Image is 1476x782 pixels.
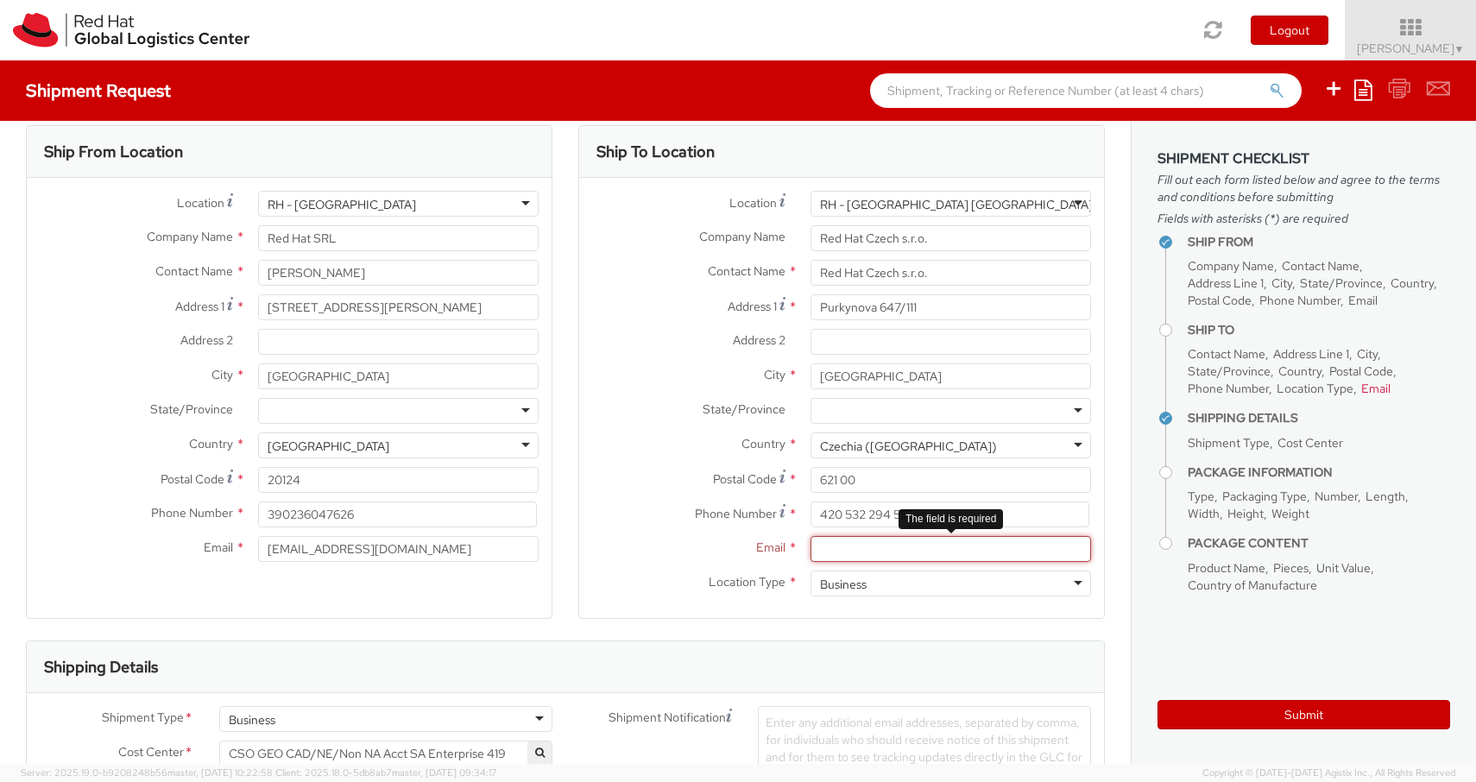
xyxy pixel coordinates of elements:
h3: Shipping Details [44,659,158,676]
span: Packaging Type [1222,489,1307,504]
span: CSO GEO CAD/NE/Non NA Acct SA Enterprise 419 [229,746,543,761]
button: Submit [1157,700,1450,729]
span: Fields with asterisks (*) are required [1157,210,1450,227]
span: Server: 2025.19.0-b9208248b56 [21,766,273,779]
span: Company Name [699,229,785,244]
h3: Ship From Location [44,143,183,161]
span: City [1271,275,1292,291]
span: Shipment Type [1188,435,1270,451]
span: State/Province [150,401,233,417]
h4: Shipping Details [1188,412,1450,425]
span: Company Name [1188,258,1274,274]
div: The field is required [899,509,1003,529]
span: Contact Name [1188,346,1265,362]
span: City [1357,346,1378,362]
span: Postal Code [1329,363,1393,379]
span: master, [DATE] 10:22:58 [167,766,273,779]
span: State/Province [703,401,785,417]
span: Address Line 1 [1273,346,1349,362]
h4: Shipment Request [26,81,171,100]
span: Product Name [1188,560,1265,576]
span: Contact Name [708,263,785,279]
span: Address 2 [180,332,233,348]
span: Address Line 1 [1188,275,1264,291]
span: Phone Number [1259,293,1340,308]
span: Location [729,195,777,211]
div: Czechia ([GEOGRAPHIC_DATA]) [820,438,997,455]
span: Location Type [1277,381,1353,396]
span: Postal Code [161,471,224,487]
span: Email [204,539,233,555]
span: City [211,367,233,382]
span: Location Type [709,574,785,590]
div: RH - [GEOGRAPHIC_DATA] [268,196,416,213]
span: Email [756,539,785,555]
span: Contact Name [155,263,233,279]
span: Client: 2025.18.0-5db8ab7 [275,766,497,779]
span: [PERSON_NAME] [1357,41,1465,56]
h4: Package Information [1188,466,1450,479]
span: Country [1278,363,1321,379]
span: Width [1188,506,1220,521]
span: Type [1188,489,1214,504]
span: Phone Number [151,505,233,520]
div: [GEOGRAPHIC_DATA] [268,438,389,455]
span: Country of Manufacture [1188,577,1317,593]
input: Shipment, Tracking or Reference Number (at least 4 chars) [870,73,1302,108]
img: rh-logistics-00dfa346123c4ec078e1.svg [13,13,249,47]
span: Cost Center [118,743,184,763]
span: Shipment Type [102,709,184,728]
span: Unit Value [1316,560,1371,576]
h4: Ship To [1188,324,1450,337]
div: RH - [GEOGRAPHIC_DATA] [GEOGRAPHIC_DATA] - B [820,196,1111,213]
span: Country [741,436,785,451]
span: Number [1315,489,1358,504]
span: Pieces [1273,560,1309,576]
span: Phone Number [1188,381,1269,396]
span: Location [177,195,224,211]
span: ▼ [1454,42,1465,56]
span: Country [189,436,233,451]
span: Address 1 [175,299,224,314]
span: Email [1348,293,1378,308]
span: State/Province [1300,275,1383,291]
span: Shipment Notification [609,709,726,727]
span: CSO GEO CAD/NE/Non NA Acct SA Enterprise 419 [219,741,552,766]
span: Weight [1271,506,1309,521]
span: Postal Code [713,471,777,487]
span: Cost Center [1277,435,1343,451]
span: Height [1227,506,1264,521]
div: Business [229,711,275,728]
span: master, [DATE] 09:34:17 [392,766,497,779]
button: Logout [1251,16,1328,45]
h4: Ship From [1188,236,1450,249]
span: Length [1366,489,1405,504]
span: City [764,367,785,382]
h3: Ship To Location [596,143,715,161]
span: Email [1361,381,1391,396]
span: Phone Number [695,506,777,521]
span: Country [1391,275,1434,291]
span: Company Name [147,229,233,244]
div: Business [820,576,867,593]
span: Copyright © [DATE]-[DATE] Agistix Inc., All Rights Reserved [1202,766,1455,780]
span: Address 1 [728,299,777,314]
span: Fill out each form listed below and agree to the terms and conditions before submitting [1157,171,1450,205]
h4: Package Content [1188,537,1450,550]
h3: Shipment Checklist [1157,151,1450,167]
span: Enter any additional email addresses, separated by comma, for individuals who should receive noti... [766,715,1082,782]
span: Address 2 [733,332,785,348]
span: Postal Code [1188,293,1252,308]
span: State/Province [1188,363,1271,379]
span: Contact Name [1282,258,1359,274]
